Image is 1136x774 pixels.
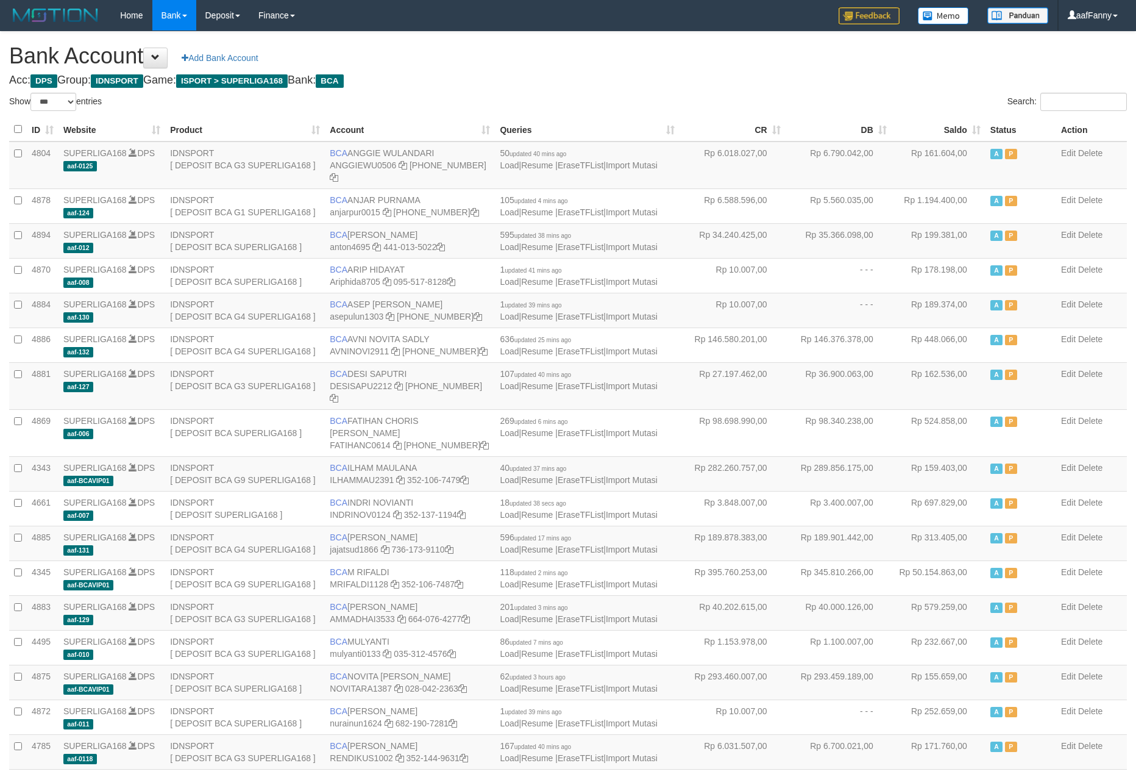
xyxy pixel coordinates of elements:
[59,118,165,142] th: Website: activate to sort column ascending
[63,416,127,426] a: SUPERLIGA168
[325,142,495,189] td: ANGGIE WULANDARI [PHONE_NUMBER]
[30,93,76,111] select: Showentries
[1078,416,1102,426] a: Delete
[1078,369,1102,379] a: Delete
[399,160,407,170] a: Copy ANGGIEWU0506 to clipboard
[839,7,900,24] img: Feedback.jpg
[606,207,658,217] a: Import Mutasi
[165,409,325,456] td: IDNSPORT [ DEPOSIT BCA SUPERLIGA168 ]
[521,649,553,659] a: Resume
[990,300,1003,310] span: Active
[445,545,453,554] a: Copy 7361739110 to clipboard
[606,428,658,438] a: Import Mutasi
[325,409,495,456] td: FATIHAN CHORIS [PERSON_NAME] [PHONE_NUMBER]
[500,369,657,391] span: | | |
[1078,498,1102,507] a: Delete
[397,614,406,624] a: Copy AMMADHAI3533 to clipboard
[521,277,553,287] a: Resume
[558,242,603,252] a: EraseTFList
[500,148,657,170] span: | | |
[391,346,400,356] a: Copy AVNINOVI2911 to clipboard
[500,510,519,520] a: Load
[59,362,165,409] td: DPS
[500,334,657,356] span: | | |
[521,579,553,589] a: Resume
[455,579,463,589] a: Copy 3521067487 to clipboard
[165,188,325,223] td: IDNSPORT [ DEPOSIT BCA G1 SUPERLIGA168 ]
[447,649,456,659] a: Copy 0353124576 to clipboard
[500,195,657,217] span: | | |
[558,381,603,391] a: EraseTFList
[521,428,553,438] a: Resume
[505,302,561,309] span: updated 39 mins ago
[606,381,658,391] a: Import Mutasi
[1005,335,1017,345] span: Paused
[500,369,571,379] span: 107
[500,579,519,589] a: Load
[521,718,553,728] a: Resume
[521,381,553,391] a: Resume
[1005,300,1017,310] span: Paused
[1078,299,1102,309] a: Delete
[606,614,658,624] a: Import Mutasi
[680,362,786,409] td: Rp 27.197.462,00
[606,545,658,554] a: Import Mutasi
[500,381,519,391] a: Load
[558,346,603,356] a: EraseTFList
[480,440,489,450] a: Copy 4062281727 to clipboard
[63,532,127,542] a: SUPERLIGA168
[990,370,1003,380] span: Active
[9,6,102,24] img: MOTION_logo.png
[521,510,553,520] a: Resume
[330,381,392,391] a: DESISAPU2212
[396,753,404,763] a: Copy RENDIKUS1002 to clipboard
[558,160,603,170] a: EraseTFList
[786,409,892,456] td: Rp 98.340.238,00
[500,242,519,252] a: Load
[500,195,567,205] span: 105
[495,118,679,142] th: Queries: activate to sort column ascending
[63,161,97,171] span: aaf-0125
[27,409,59,456] td: 4869
[606,753,658,763] a: Import Mutasi
[330,299,347,309] span: BCA
[1061,265,1076,274] a: Edit
[1078,532,1102,542] a: Delete
[680,118,786,142] th: CR: activate to sort column ascending
[1078,672,1102,681] a: Delete
[330,545,378,554] a: jajatsud1866
[330,312,383,321] a: asepulun1303
[500,299,561,309] span: 1
[892,409,985,456] td: Rp 524.858,00
[558,475,603,485] a: EraseTFList
[1061,299,1076,309] a: Edit
[606,242,658,252] a: Import Mutasi
[606,277,658,287] a: Import Mutasi
[500,230,657,252] span: | | |
[383,207,391,217] a: Copy anjarpur0015 to clipboard
[330,614,395,624] a: AMMADHAI3533
[892,362,985,409] td: Rp 162.536,00
[381,545,389,554] a: Copy jajatsud1866 to clipboard
[330,475,394,485] a: ILHAMMAU2391
[63,299,127,309] a: SUPERLIGA168
[505,267,561,274] span: updated 41 mins ago
[1061,416,1076,426] a: Edit
[606,475,658,485] a: Import Mutasi
[63,672,127,681] a: SUPERLIGA168
[892,142,985,189] td: Rp 161.604,00
[1061,706,1076,716] a: Edit
[457,510,466,520] a: Copy 3521371194 to clipboard
[325,293,495,328] td: ASEP [PERSON_NAME] [PHONE_NUMBER]
[521,545,553,554] a: Resume
[330,649,380,659] a: mulyanti0133
[521,614,553,624] a: Resume
[1078,637,1102,647] a: Delete
[9,93,102,111] label: Show entries
[63,463,127,473] a: SUPERLIGA168
[63,278,93,288] span: aaf-008
[680,142,786,189] td: Rp 6.018.027,00
[500,346,519,356] a: Load
[330,160,396,170] a: ANGGIEWU0506
[521,207,553,217] a: Resume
